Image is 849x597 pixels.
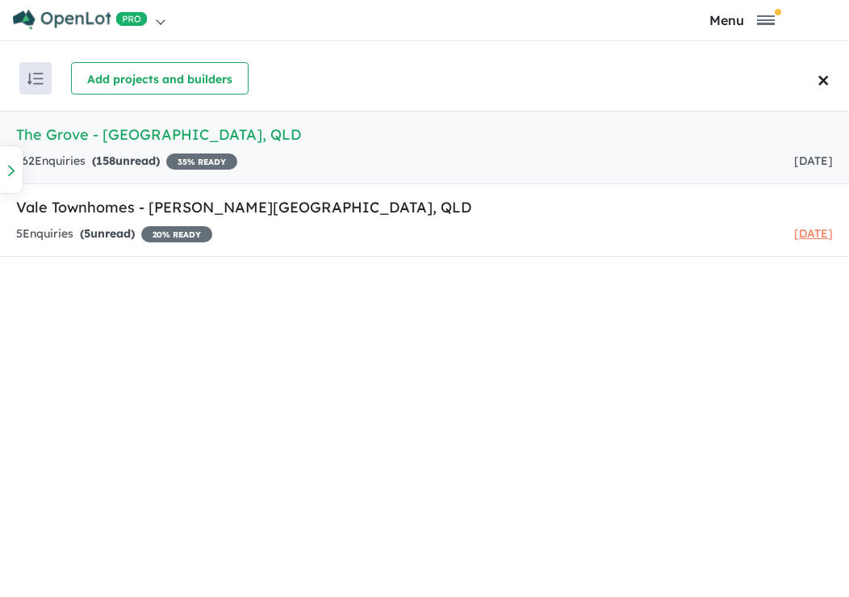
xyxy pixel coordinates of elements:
[16,124,833,145] h5: The Grove - [GEOGRAPHIC_DATA] , QLD
[71,62,249,95] button: Add projects and builders
[794,226,833,241] span: [DATE]
[80,226,135,241] strong: ( unread)
[794,153,833,168] span: [DATE]
[166,153,237,170] span: 35 % READY
[13,10,148,30] img: Openlot PRO Logo White
[813,46,849,111] button: Close
[818,58,830,99] span: ×
[96,153,115,168] span: 158
[16,196,833,218] h5: Vale Townhomes - [PERSON_NAME][GEOGRAPHIC_DATA] , QLD
[639,12,846,27] button: Toggle navigation
[27,73,44,85] img: sort.svg
[84,226,90,241] span: 5
[92,153,160,168] strong: ( unread)
[16,225,212,244] div: 5 Enquir ies
[16,152,237,171] div: 162 Enquir ies
[141,226,212,242] span: 20 % READY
